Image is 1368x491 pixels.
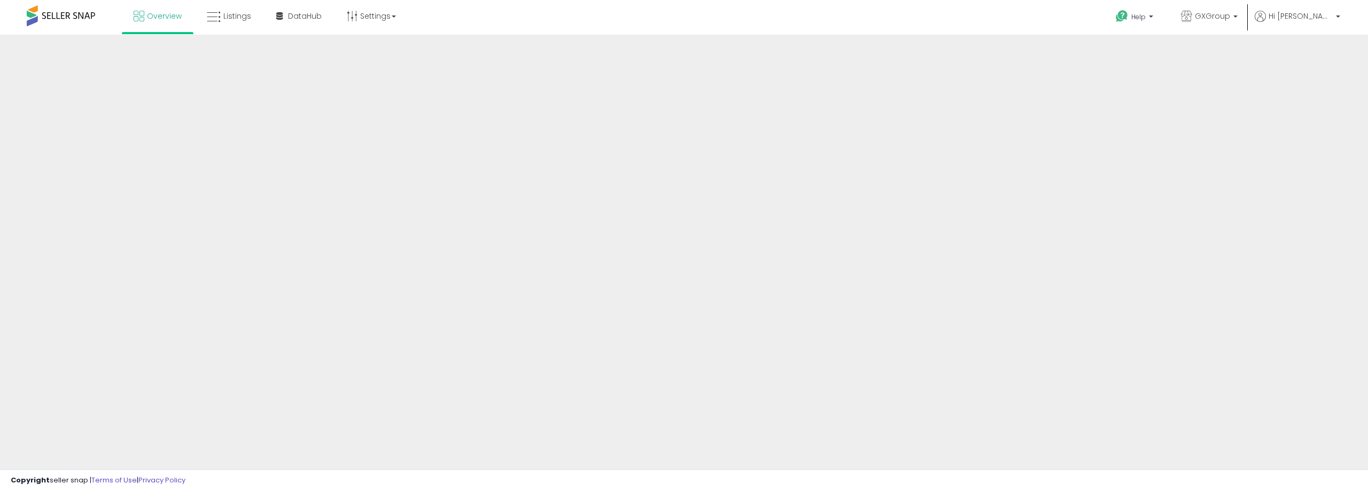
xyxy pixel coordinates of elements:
[1131,12,1146,21] span: Help
[1269,11,1333,21] span: Hi [PERSON_NAME]
[138,475,185,485] a: Privacy Policy
[11,475,50,485] strong: Copyright
[288,11,322,21] span: DataHub
[11,476,185,486] div: seller snap | |
[147,11,182,21] span: Overview
[223,11,251,21] span: Listings
[1255,11,1340,35] a: Hi [PERSON_NAME]
[1195,11,1230,21] span: GXGroup
[91,475,137,485] a: Terms of Use
[1115,10,1129,23] i: Get Help
[1107,2,1164,35] a: Help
